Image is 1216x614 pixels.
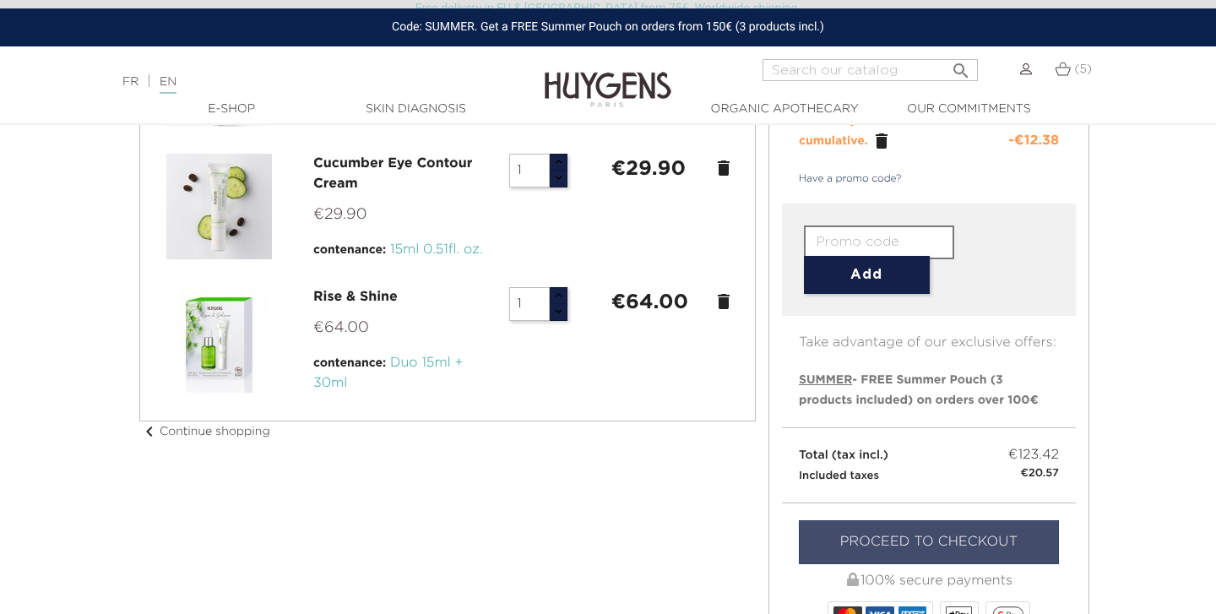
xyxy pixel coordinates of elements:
a: delete [714,158,734,178]
a: Proceed to checkout [799,520,1059,564]
span: Total (tax incl.) [799,449,888,461]
img: Cucumber Eye Contour Cream [166,154,272,259]
input: Search [763,59,978,81]
span: contenance: [313,244,386,256]
small: €20.57 [1020,465,1059,482]
img: Huygens [545,45,671,110]
a: Our commitments [884,101,1053,118]
span: €123.42 [1008,445,1059,465]
a: E-Shop [147,101,316,118]
div: | [114,72,494,92]
a: EN [160,76,176,94]
div: 100% secure payments [799,564,1059,598]
span: 15ml 0.51fl. oz. [390,243,483,257]
a: Organic Apothecary [700,101,869,118]
img: 100% secure payments [847,573,859,586]
small: Included taxes [799,470,879,481]
a: chevron_leftContinue shopping [139,426,270,437]
span: - FREE Summer Pouch (3 products included) on orders over 100€ [799,374,1039,406]
button: Add [804,256,930,294]
span: €29.90 [313,207,366,222]
a: delete [714,291,734,312]
a: (5) [1055,62,1092,76]
i: chevron_left [139,421,160,442]
span: (5) [1074,63,1092,75]
a: Skin Diagnosis [331,101,500,118]
span: contenance: [313,357,386,369]
img: Rise & Shine [166,287,272,393]
a: FR [122,76,138,88]
a: Rise & Shine [313,291,398,304]
p: Take advantage of our exclusive offers: [782,316,1076,353]
i:  [951,56,971,76]
button:  [946,54,976,77]
a:  [871,131,892,151]
span: SUMMER [799,374,852,386]
strong: €29.90 [611,159,686,179]
strong: €64.00 [611,292,688,312]
input: Promo code [804,225,954,259]
span: Duo 15ml + 30ml [313,356,463,390]
div: -€12.38 [1008,131,1059,151]
span: €64.00 [313,320,369,335]
a: Have a promo code? [782,171,902,187]
a: Cucumber Eye Contour Cream [313,157,472,191]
